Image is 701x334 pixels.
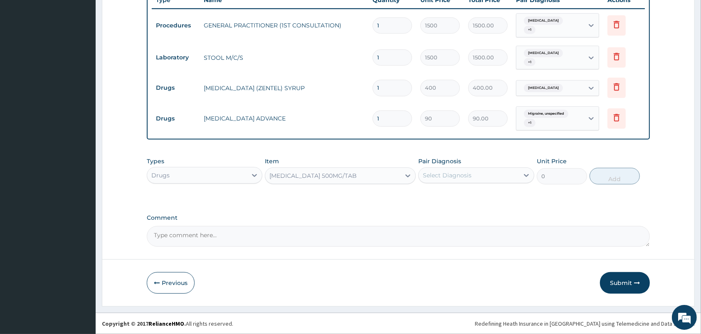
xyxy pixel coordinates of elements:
div: Redefining Heath Insurance in [GEOGRAPHIC_DATA] using Telemedicine and Data Science! [475,319,695,328]
span: Migraine, unspecified [524,110,568,118]
button: Previous [147,272,195,294]
footer: All rights reserved. [96,313,701,334]
td: STOOL M/C/S [200,49,368,66]
div: Chat with us now [43,47,140,57]
span: + 1 [524,119,536,127]
a: RelianceHMO [148,320,184,327]
textarea: Type your message and hit 'Enter' [4,227,158,256]
div: Drugs [151,171,170,179]
span: [MEDICAL_DATA] [524,84,563,92]
td: Drugs [152,111,200,126]
td: Procedures [152,18,200,33]
label: Comment [147,214,650,221]
div: [MEDICAL_DATA] 500MG/TAB [269,172,357,180]
span: [MEDICAL_DATA] [524,49,563,57]
strong: Copyright © 2017 . [102,320,186,327]
label: Types [147,158,164,165]
td: [MEDICAL_DATA] ADVANCE [200,110,368,127]
td: Drugs [152,80,200,96]
img: d_794563401_company_1708531726252_794563401 [15,42,34,62]
td: GENERAL PRACTITIONER (1ST CONSULTATION) [200,17,368,34]
span: + 1 [524,58,536,66]
td: Laboratory [152,50,200,65]
span: + 1 [524,26,536,34]
label: Unit Price [537,157,567,165]
button: Submit [600,272,650,294]
div: Minimize live chat window [136,4,156,24]
div: Select Diagnosis [423,171,471,179]
span: We're online! [48,105,115,189]
button: Add [590,168,640,184]
td: [MEDICAL_DATA] (ZENTEL) SYRUP [200,80,368,96]
span: [MEDICAL_DATA] [524,17,563,25]
label: Pair Diagnosis [418,157,461,165]
label: Item [265,157,279,165]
